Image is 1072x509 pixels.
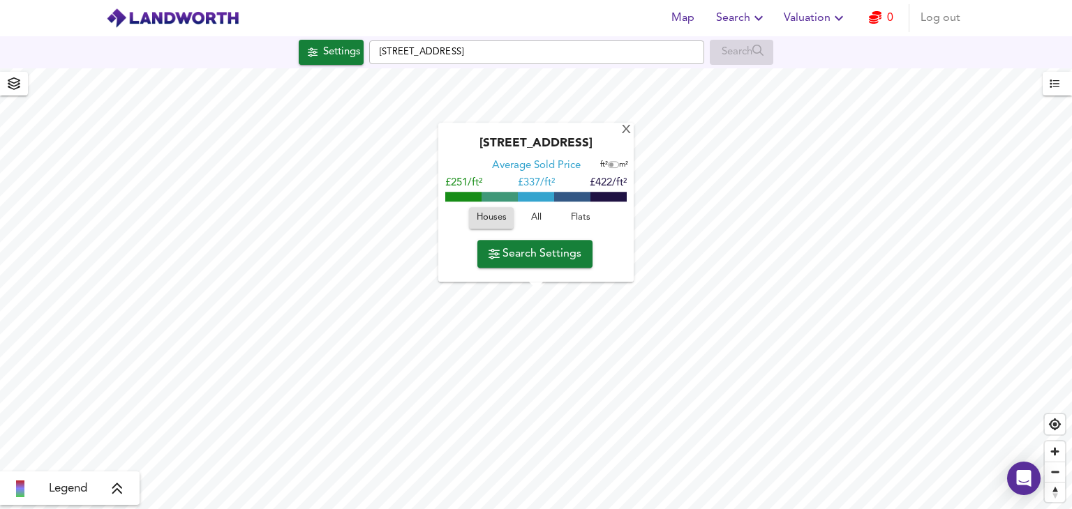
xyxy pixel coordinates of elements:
[558,208,603,229] button: Flats
[299,40,364,65] div: Click to configure Search Settings
[1007,462,1041,495] div: Open Intercom Messenger
[489,244,581,264] span: Search Settings
[619,162,628,169] span: m²
[590,178,627,189] span: £422/ft²
[469,208,514,229] button: Houses
[476,211,507,227] span: Houses
[517,211,555,227] span: All
[562,211,600,227] span: Flats
[666,8,699,28] span: Map
[921,8,960,28] span: Log out
[858,4,903,32] button: 0
[1045,482,1065,502] button: Reset bearing to north
[710,40,773,65] div: Enable a Source before running a Search
[1045,441,1065,462] button: Zoom in
[1045,483,1065,502] span: Reset bearing to north
[1045,462,1065,482] button: Zoom out
[915,4,966,32] button: Log out
[869,8,893,28] a: 0
[778,4,853,32] button: Valuation
[518,178,555,189] span: £ 337/ft²
[784,8,847,28] span: Valuation
[1045,414,1065,434] button: Find my location
[600,162,608,169] span: ft²
[106,8,239,29] img: logo
[445,137,627,160] div: [STREET_ADDRESS]
[620,124,632,137] div: X
[716,8,767,28] span: Search
[492,160,581,174] div: Average Sold Price
[514,208,558,229] button: All
[1045,462,1065,482] span: Zoom out
[49,480,87,497] span: Legend
[710,4,773,32] button: Search
[477,240,593,268] button: Search Settings
[445,178,482,189] span: £251/ft²
[323,43,360,61] div: Settings
[369,40,704,64] input: Enter a location...
[299,40,364,65] button: Settings
[660,4,705,32] button: Map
